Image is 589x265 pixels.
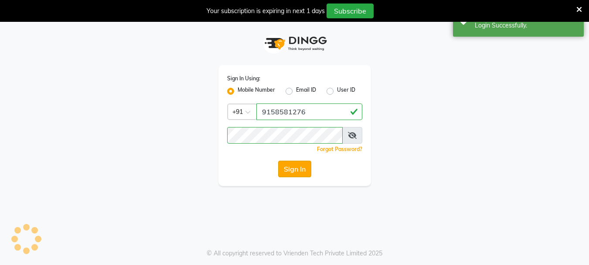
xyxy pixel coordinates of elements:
[475,21,577,30] div: Login Successfully.
[227,75,260,83] label: Sign In Using:
[337,86,355,96] label: User ID
[227,127,343,144] input: Username
[260,31,330,56] img: logo1.svg
[327,3,374,18] button: Subscribe
[238,86,275,96] label: Mobile Number
[317,146,362,152] a: Forgot Password?
[278,161,311,177] button: Sign In
[256,103,362,120] input: Username
[207,7,325,16] div: Your subscription is expiring in next 1 days
[296,86,316,96] label: Email ID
